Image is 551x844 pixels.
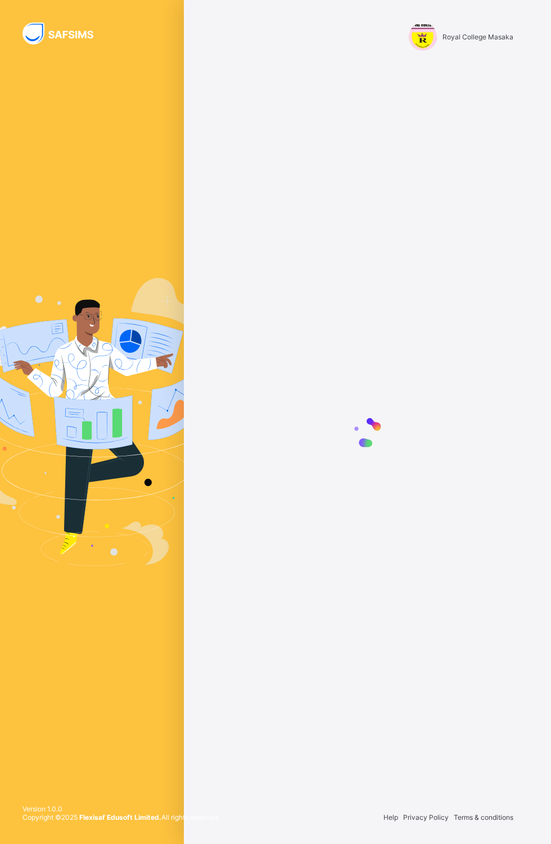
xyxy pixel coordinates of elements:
span: Help [383,813,398,821]
span: Copyright © 2025 All rights reserved. [22,813,219,821]
span: Royal College Masaka [442,33,513,41]
span: Terms & conditions [454,813,513,821]
span: Version 1.0.0 [22,805,219,813]
strong: Flexisaf Edusoft Limited. [79,813,161,821]
img: Royal College Masaka [409,23,437,51]
span: Privacy Policy [403,813,449,821]
img: SAFSIMS Logo [22,23,107,44]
